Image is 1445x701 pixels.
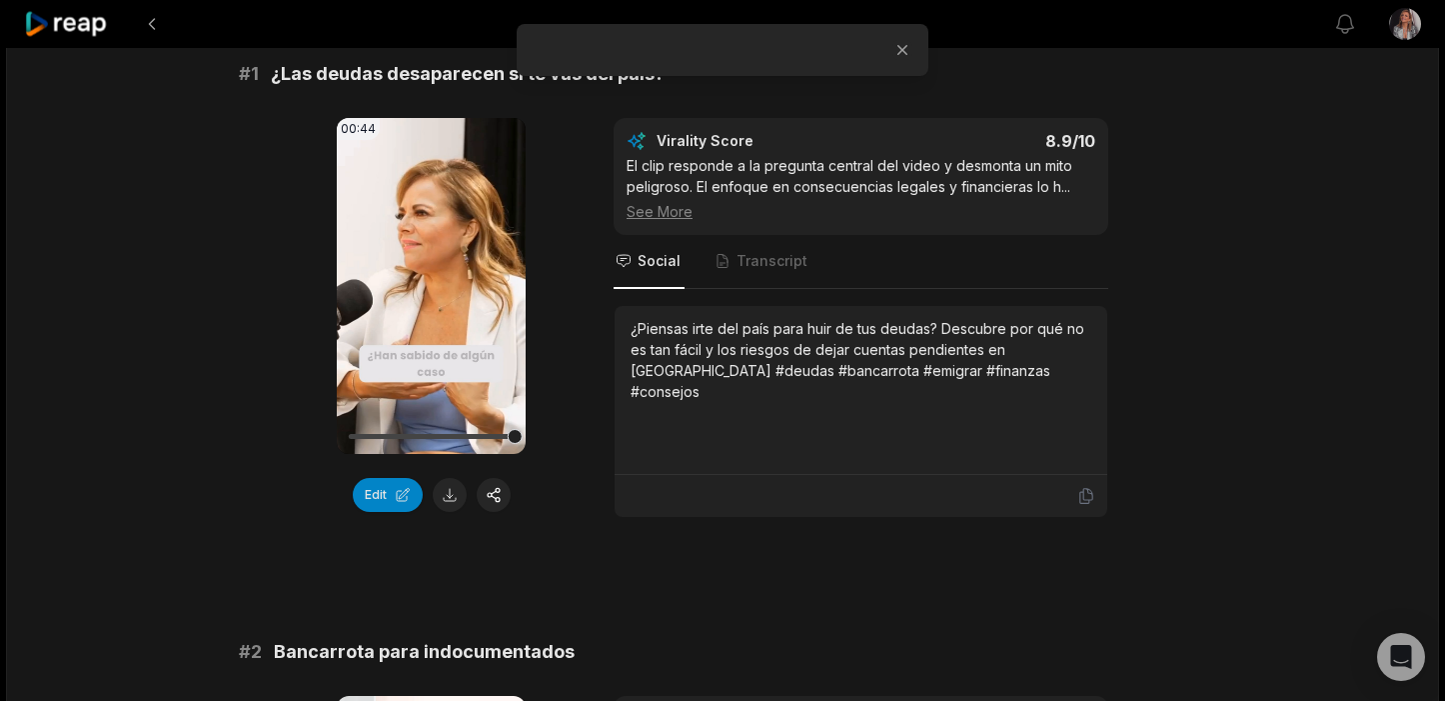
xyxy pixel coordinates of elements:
[239,638,262,666] span: # 2
[881,131,1096,151] div: 8.9 /10
[353,478,423,512] button: Edit
[627,155,1095,222] div: El clip responde a la pregunta central del video y desmonta un mito peligroso. El enfoque en cons...
[627,201,1095,222] div: See More
[657,131,871,151] div: Virality Score
[239,60,259,88] span: # 1
[337,118,526,454] video: Your browser does not support mp4 format.
[271,60,665,88] span: ¿Las deudas desaparecen si te vas del país?
[274,638,575,666] span: Bancarrota para indocumentados
[638,251,681,271] span: Social
[1377,633,1425,681] div: Open Intercom Messenger
[631,318,1091,402] div: ¿Piensas irte del país para huir de tus deudas? Descubre por qué no es tan fácil y los riesgos de...
[736,251,807,271] span: Transcript
[614,235,1108,289] nav: Tabs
